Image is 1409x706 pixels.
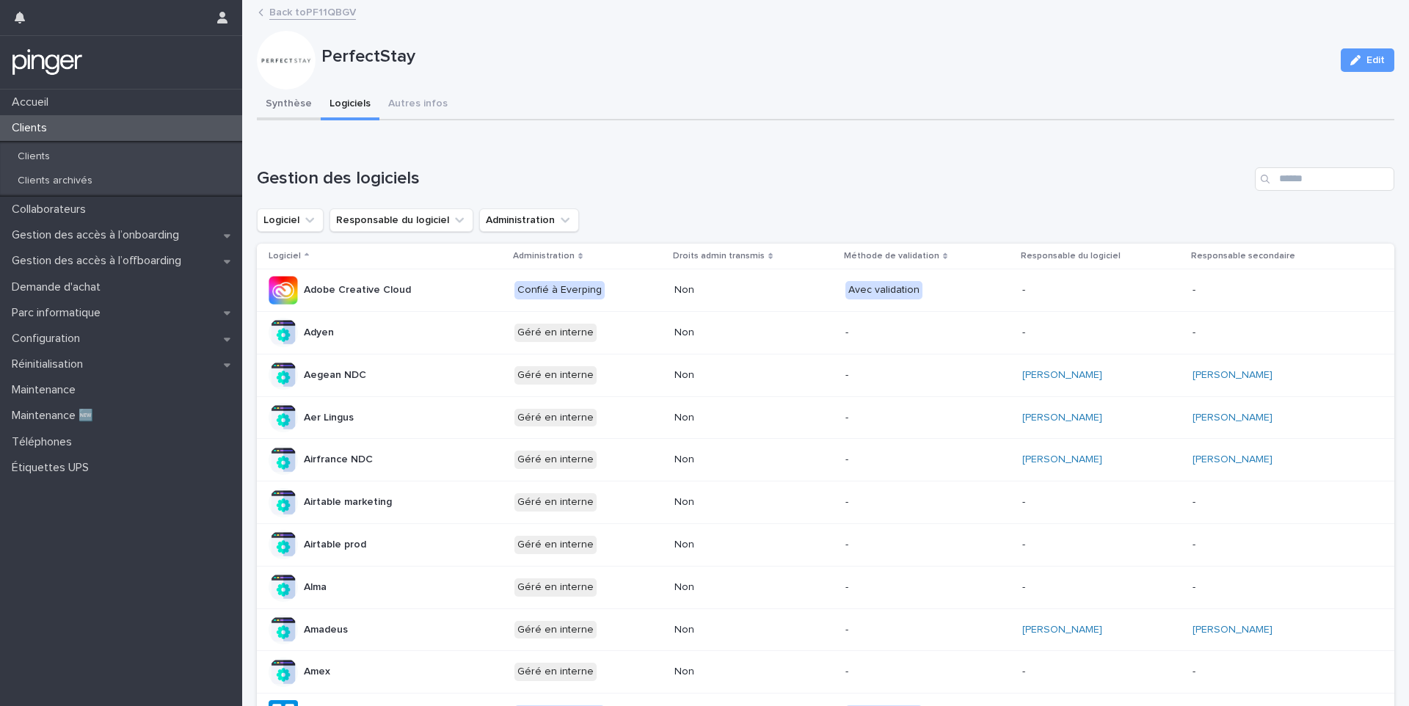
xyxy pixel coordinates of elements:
[1022,666,1145,678] p: -
[6,461,101,475] p: Étiquettes UPS
[257,354,1394,396] tr: Aegean NDCGéré en interneNon-[PERSON_NAME] [PERSON_NAME]
[257,396,1394,439] tr: Aer LingusGéré en interneNon-[PERSON_NAME] [PERSON_NAME]
[257,269,1394,312] tr: Adobe Creative CloudConfié à EverpingNonAvec validation--
[330,208,473,232] button: Responsable du logiciel
[1193,539,1315,551] p: -
[304,454,373,466] p: Airfrance NDC
[674,284,797,296] p: Non
[514,324,597,342] div: Géré en interne
[6,409,105,423] p: Maintenance 🆕
[1255,167,1394,191] input: Search
[257,208,324,232] button: Logiciel
[1193,496,1315,509] p: -
[304,369,366,382] p: Aegean NDC
[269,248,301,264] p: Logiciel
[304,412,354,424] p: Aer Lingus
[304,539,366,551] p: Airtable prod
[673,248,765,264] p: Droits admin transmis
[6,254,193,268] p: Gestion des accès à l’offboarding
[514,663,597,681] div: Géré en interne
[514,578,597,597] div: Géré en interne
[1193,581,1315,594] p: -
[321,90,379,120] button: Logiciels
[6,175,104,187] p: Clients archivés
[1366,55,1385,65] span: Edit
[1022,412,1102,424] a: [PERSON_NAME]
[6,203,98,216] p: Collaborateurs
[6,383,87,397] p: Maintenance
[304,284,411,296] p: Adobe Creative Cloud
[479,208,579,232] button: Administration
[257,90,321,120] button: Synthèse
[514,621,597,639] div: Géré en interne
[1022,581,1145,594] p: -
[6,95,60,109] p: Accueil
[845,412,968,424] p: -
[1022,624,1102,636] a: [PERSON_NAME]
[1021,248,1121,264] p: Responsable du logiciel
[257,566,1394,608] tr: AlmaGéré en interneNon---
[674,412,797,424] p: Non
[674,327,797,339] p: Non
[844,248,939,264] p: Méthode de validation
[514,536,597,554] div: Géré en interne
[257,651,1394,694] tr: AmexGéré en interneNon---
[845,666,968,678] p: -
[1193,369,1273,382] a: [PERSON_NAME]
[1022,369,1102,382] a: [PERSON_NAME]
[304,496,392,509] p: Airtable marketing
[513,248,575,264] p: Administration
[845,539,968,551] p: -
[257,439,1394,481] tr: Airfrance NDCGéré en interneNon-[PERSON_NAME] [PERSON_NAME]
[674,369,797,382] p: Non
[1193,284,1315,296] p: -
[321,46,1329,68] p: PerfectStay
[845,327,968,339] p: -
[674,624,797,636] p: Non
[674,539,797,551] p: Non
[1022,327,1145,339] p: -
[845,581,968,594] p: -
[6,332,92,346] p: Configuration
[514,409,597,427] div: Géré en interne
[674,666,797,678] p: Non
[304,327,334,339] p: Adyen
[304,624,348,636] p: Amadeus
[514,493,597,512] div: Géré en interne
[845,496,968,509] p: -
[674,454,797,466] p: Non
[1193,666,1315,678] p: -
[379,90,456,120] button: Autres infos
[257,311,1394,354] tr: AdyenGéré en interneNon---
[6,228,191,242] p: Gestion des accès à l’onboarding
[1193,412,1273,424] a: [PERSON_NAME]
[6,121,59,135] p: Clients
[12,48,83,77] img: mTgBEunGTSyRkCgitkcU
[257,168,1249,189] h1: Gestion des logiciels
[1022,284,1145,296] p: -
[257,481,1394,524] tr: Airtable marketingGéré en interneNon---
[6,357,95,371] p: Réinitialisation
[6,150,62,163] p: Clients
[269,3,356,20] a: Back toPF11QBGV
[845,624,968,636] p: -
[6,306,112,320] p: Parc informatique
[845,454,968,466] p: -
[514,366,597,385] div: Géré en interne
[1022,539,1145,551] p: -
[845,281,922,299] div: Avec validation
[674,581,797,594] p: Non
[304,666,330,678] p: Amex
[6,280,112,294] p: Demande d'achat
[1191,248,1295,264] p: Responsable secondaire
[1341,48,1394,72] button: Edit
[1022,496,1145,509] p: -
[1022,454,1102,466] a: [PERSON_NAME]
[304,581,327,594] p: Alma
[257,608,1394,651] tr: AmadeusGéré en interneNon-[PERSON_NAME] [PERSON_NAME]
[257,523,1394,566] tr: Airtable prodGéré en interneNon---
[1193,327,1315,339] p: -
[674,496,797,509] p: Non
[845,369,968,382] p: -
